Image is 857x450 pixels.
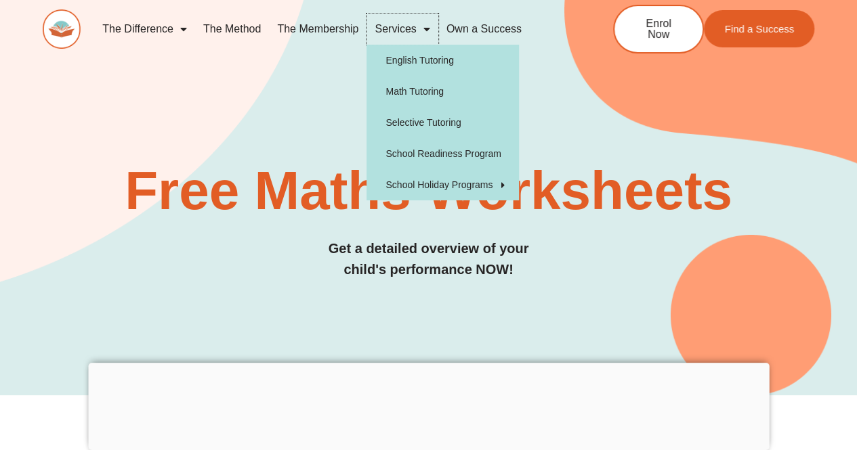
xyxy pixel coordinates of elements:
a: Enrol Now [613,5,704,53]
nav: Menu [94,14,568,45]
h2: Free Maths Worksheets​ [43,164,814,218]
ul: Services [367,45,519,200]
a: English Tutoring [367,45,519,76]
a: Services [367,14,438,45]
h4: SUCCESS TUTORING​ [43,132,814,143]
a: The Difference [94,14,195,45]
a: Find a Success [704,10,814,47]
a: Math Tutoring [367,76,519,107]
a: Selective Tutoring [367,107,519,138]
a: The Membership [269,14,367,45]
iframe: Advertisement [88,363,769,447]
span: Find a Success [724,24,794,34]
a: The Method [195,14,269,45]
a: Own a Success [438,14,530,45]
span: Enrol Now [635,18,682,40]
a: School Readiness Program [367,138,519,169]
h3: Get a detailed overview of your child's performance NOW! [43,238,814,280]
iframe: Chat Widget [789,385,857,450]
a: School Holiday Programs [367,169,519,200]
